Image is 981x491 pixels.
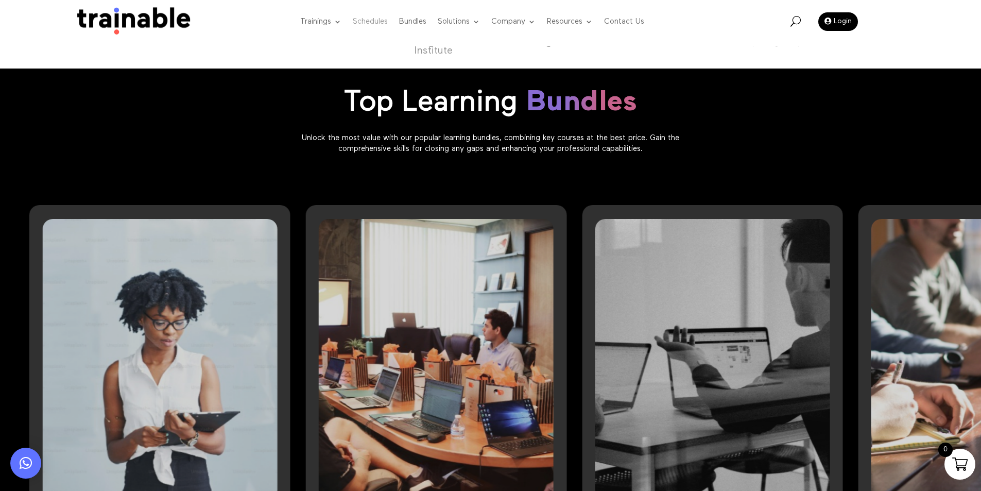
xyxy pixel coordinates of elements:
[790,16,801,26] span: U
[394,29,473,55] p: PMI – Project Management Institute
[300,2,341,42] a: Trainings
[818,12,858,31] a: Login
[399,2,426,42] a: Bundles
[353,2,388,42] a: Schedules
[438,2,480,42] a: Solutions
[938,443,953,457] span: 0
[604,2,644,42] a: Contact Us
[294,132,688,154] div: Unlock the most value with our popular learning bundles, combining key courses at the best price....
[547,2,593,42] a: Resources
[491,2,536,42] a: Company
[344,88,518,117] span: Top Learning
[508,29,587,46] div: Artificial Intelligence
[526,88,637,117] span: Bundles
